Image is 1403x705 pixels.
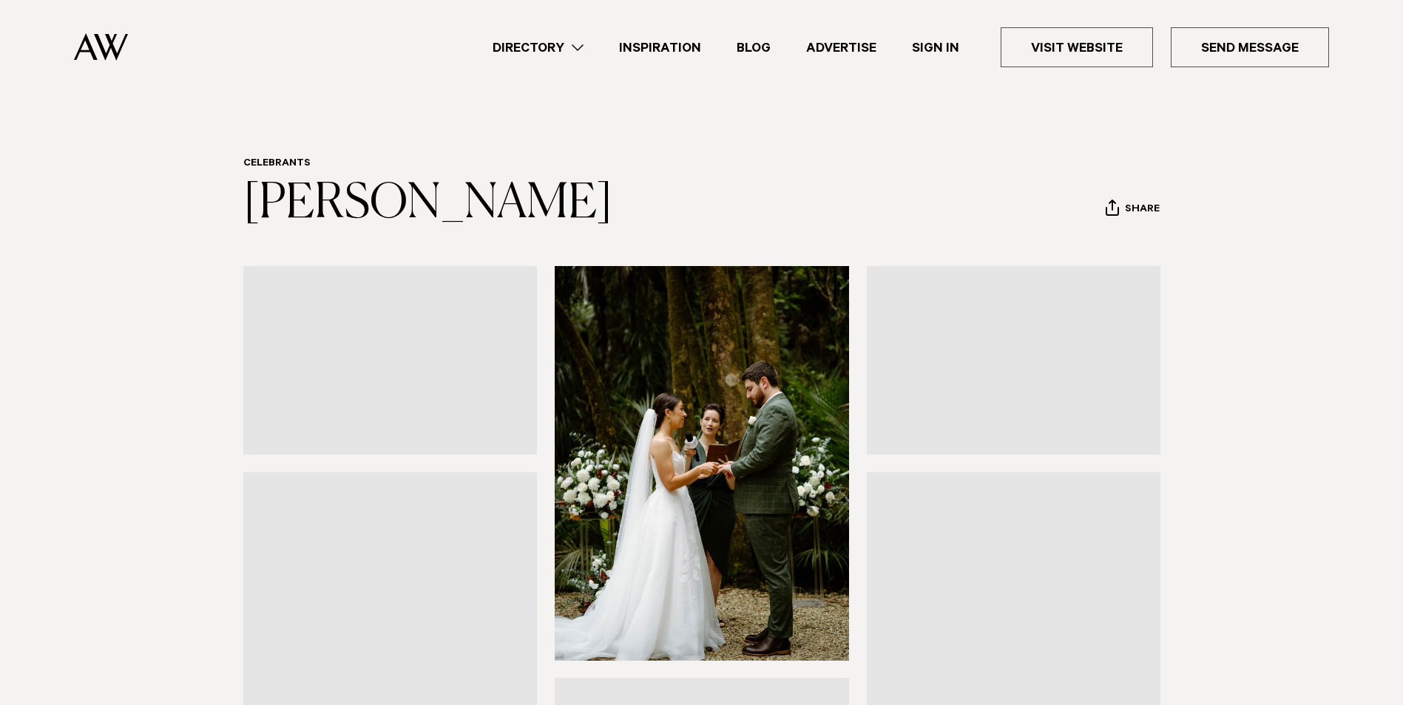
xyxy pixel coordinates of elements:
[1105,199,1160,221] button: Share
[719,38,788,58] a: Blog
[1001,27,1153,67] a: Visit Website
[74,33,128,61] img: Auckland Weddings Logo
[475,38,601,58] a: Directory
[1125,203,1160,217] span: Share
[243,158,311,170] a: Celebrants
[601,38,719,58] a: Inspiration
[243,180,612,228] a: [PERSON_NAME]
[1171,27,1329,67] a: Send Message
[788,38,894,58] a: Advertise
[894,38,977,58] a: Sign In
